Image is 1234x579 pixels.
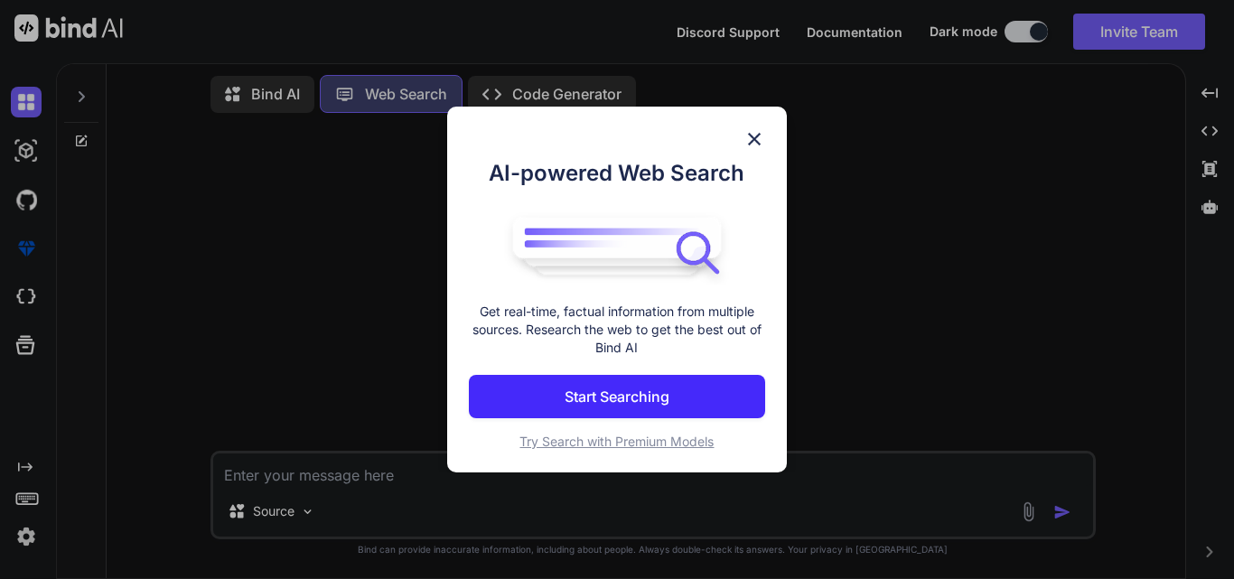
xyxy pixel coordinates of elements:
[519,434,714,449] span: Try Search with Premium Models
[743,128,765,150] img: close
[469,375,765,418] button: Start Searching
[565,386,669,407] p: Start Searching
[469,157,765,190] h1: AI-powered Web Search
[500,208,734,285] img: bind logo
[469,303,765,357] p: Get real-time, factual information from multiple sources. Research the web to get the best out of...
